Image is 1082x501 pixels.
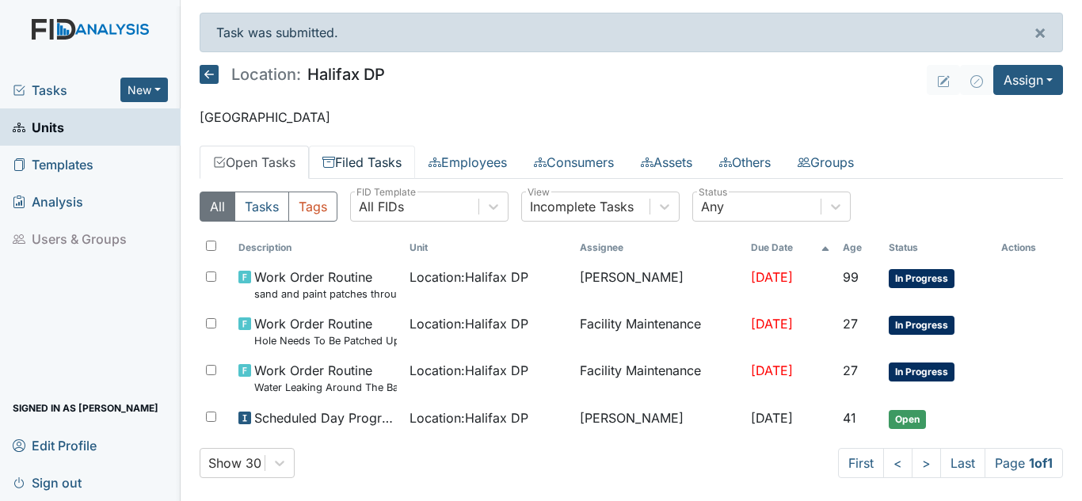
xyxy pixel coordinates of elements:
[254,333,396,348] small: Hole Needs To Be Patched Up
[200,192,337,222] div: Type filter
[838,448,1063,478] nav: task-pagination
[889,269,954,288] span: In Progress
[889,316,954,335] span: In Progress
[745,234,836,261] th: Toggle SortBy
[530,197,634,216] div: Incomplete Tasks
[843,362,858,378] span: 27
[200,146,309,179] a: Open Tasks
[200,192,1063,478] div: Open Tasks
[403,234,573,261] th: Toggle SortBy
[200,65,385,84] h5: Halifax DP
[200,13,1063,52] div: Task was submitted.
[889,362,954,381] span: In Progress
[1034,21,1046,44] span: ×
[836,234,882,261] th: Toggle SortBy
[751,316,793,332] span: [DATE]
[254,287,396,302] small: sand and paint patches throughout
[1018,13,1062,51] button: ×
[13,396,158,420] span: Signed in as [PERSON_NAME]
[13,115,64,139] span: Units
[410,268,528,287] span: Location : Halifax DP
[13,470,82,495] span: Sign out
[701,197,724,216] div: Any
[254,380,396,395] small: Water Leaking Around The Base of the Toilet
[882,234,995,261] th: Toggle SortBy
[13,152,93,176] span: Templates
[254,361,396,395] span: Work Order Routine Water Leaking Around The Base of the Toilet
[843,269,859,285] span: 99
[912,448,941,478] a: >
[13,81,120,100] a: Tasks
[410,361,528,380] span: Location : Halifax DP
[13,433,97,457] span: Edit Profile
[13,189,83,214] span: Analysis
[993,65,1063,95] button: Assign
[751,269,793,285] span: [DATE]
[254,268,396,302] span: Work Order Routine sand and paint patches throughout
[573,402,744,435] td: [PERSON_NAME]
[234,192,289,222] button: Tasks
[706,146,784,179] a: Others
[309,146,415,179] a: Filed Tasks
[940,448,985,478] a: Last
[231,66,301,82] span: Location:
[208,454,261,473] div: Show 30
[985,448,1063,478] span: Page
[120,78,168,102] button: New
[751,410,793,426] span: [DATE]
[288,192,337,222] button: Tags
[254,408,396,427] span: Scheduled Day Program Inspection
[573,308,744,355] td: Facility Maintenance
[889,410,926,429] span: Open
[838,448,884,478] a: First
[843,316,858,332] span: 27
[1029,455,1053,471] strong: 1 of 1
[573,234,744,261] th: Assignee
[627,146,706,179] a: Assets
[206,241,216,251] input: Toggle All Rows Selected
[784,146,867,179] a: Groups
[751,362,793,378] span: [DATE]
[843,410,856,426] span: 41
[359,197,404,216] div: All FIDs
[200,108,1063,127] p: [GEOGRAPHIC_DATA]
[883,448,912,478] a: <
[232,234,402,261] th: Toggle SortBy
[410,408,528,427] span: Location : Halifax DP
[415,146,520,179] a: Employees
[995,234,1063,261] th: Actions
[254,314,396,348] span: Work Order Routine Hole Needs To Be Patched Up
[573,261,744,308] td: [PERSON_NAME]
[520,146,627,179] a: Consumers
[200,192,235,222] button: All
[573,355,744,401] td: Facility Maintenance
[410,314,528,333] span: Location : Halifax DP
